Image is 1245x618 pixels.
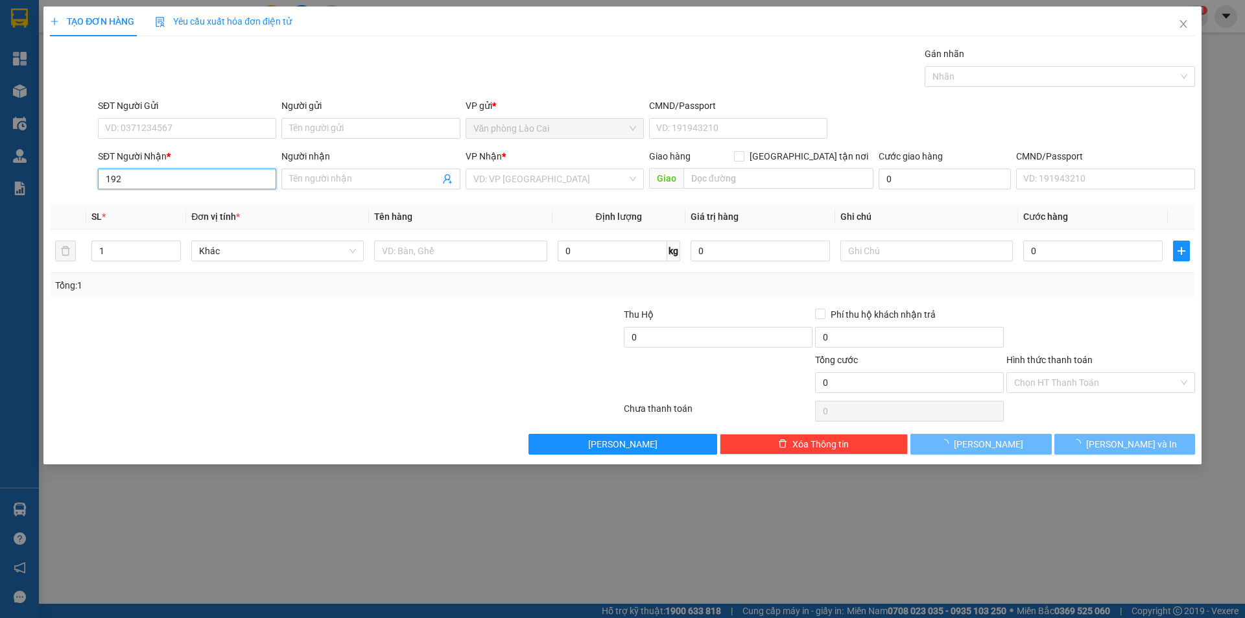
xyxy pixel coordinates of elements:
[940,439,954,448] span: loading
[649,99,827,113] div: CMND/Passport
[792,437,849,451] span: Xóa Thông tin
[374,241,547,261] input: VD: Bàn, Ghế
[1072,439,1086,448] span: loading
[155,16,292,27] span: Yêu cầu xuất hóa đơn điện tử
[667,241,680,261] span: kg
[1006,355,1093,365] label: Hình thức thanh toán
[466,99,644,113] div: VP gửi
[840,241,1013,261] input: Ghi Chú
[588,437,658,451] span: [PERSON_NAME]
[1174,246,1189,256] span: plus
[473,119,636,138] span: Văn phòng Lào Cai
[91,211,102,222] span: SL
[442,174,453,184] span: user-add
[925,49,964,59] label: Gán nhãn
[683,168,873,189] input: Dọc đường
[50,17,59,26] span: plus
[622,401,814,424] div: Chưa thanh toán
[835,204,1018,230] th: Ghi chú
[825,307,941,322] span: Phí thu hộ khách nhận trả
[466,151,502,161] span: VP Nhận
[1165,6,1202,43] button: Close
[954,437,1023,451] span: [PERSON_NAME]
[55,278,480,292] div: Tổng: 1
[1023,211,1068,222] span: Cước hàng
[879,169,1011,189] input: Cước giao hàng
[281,149,460,163] div: Người nhận
[778,439,787,449] span: delete
[155,17,165,27] img: icon
[815,355,858,365] span: Tổng cước
[281,99,460,113] div: Người gửi
[1086,437,1177,451] span: [PERSON_NAME] và In
[50,16,134,27] span: TẠO ĐƠN HÀNG
[98,99,276,113] div: SĐT Người Gửi
[1173,241,1190,261] button: plus
[199,241,356,261] span: Khác
[55,241,76,261] button: delete
[1054,434,1195,455] button: [PERSON_NAME] và In
[691,241,830,261] input: 0
[720,434,908,455] button: deleteXóa Thông tin
[879,151,943,161] label: Cước giao hàng
[1178,19,1189,29] span: close
[649,151,691,161] span: Giao hàng
[910,434,1051,455] button: [PERSON_NAME]
[98,149,276,163] div: SĐT Người Nhận
[691,211,739,222] span: Giá trị hàng
[1016,149,1194,163] div: CMND/Passport
[744,149,873,163] span: [GEOGRAPHIC_DATA] tận nơi
[191,211,240,222] span: Đơn vị tính
[624,309,654,320] span: Thu Hộ
[528,434,717,455] button: [PERSON_NAME]
[649,168,683,189] span: Giao
[596,211,642,222] span: Định lượng
[374,211,412,222] span: Tên hàng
